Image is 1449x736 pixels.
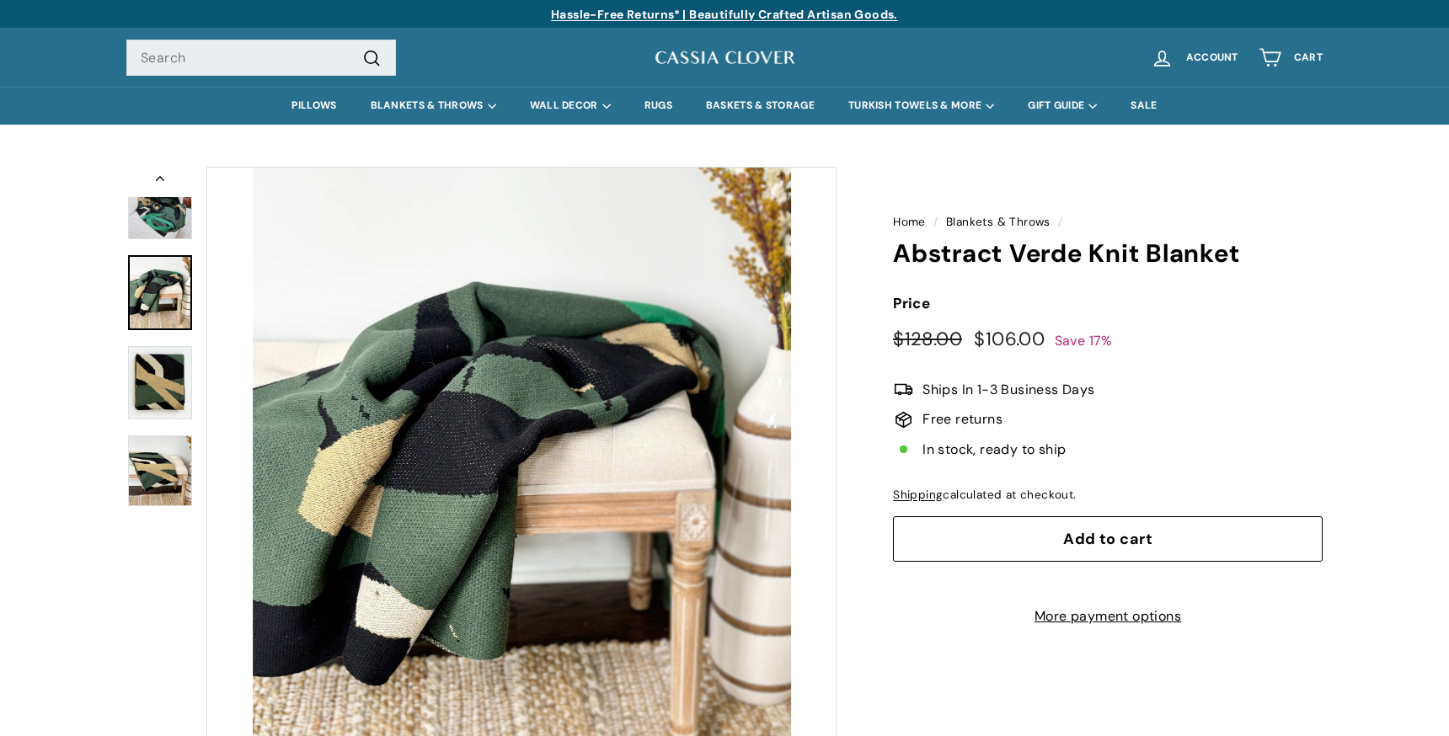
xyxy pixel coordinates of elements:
[1186,52,1238,63] span: Account
[1054,215,1067,229] span: /
[893,605,1323,627] a: More payment options
[893,488,943,502] a: Shipping
[831,87,1011,125] summary: TURKISH TOWELS & MORE
[1011,87,1114,125] summary: GIFT GUIDE
[922,379,1094,401] span: Ships In 1-3 Business Days
[126,167,194,197] button: Previous
[354,87,513,125] summary: BLANKETS & THROWS
[93,87,1356,125] div: Primary
[1294,52,1323,63] span: Cart
[126,40,396,77] input: Search
[893,240,1323,268] h1: Abstract Verde Knit Blanket
[551,7,898,22] a: Hassle-Free Returns* | Beautifully Crafted Artisan Goods.
[128,168,192,239] img: Abstract Verde Knit Blanket
[275,87,353,125] a: PILLOWS
[128,435,192,506] img: Abstract Verde Knit Blanket
[893,516,1323,562] button: Add to cart
[513,87,628,125] summary: WALL DECOR
[689,87,831,125] a: BASKETS & STORAGE
[128,255,192,330] a: Green and black patterned blanket draped over a wooden chair with a vase in the background.
[893,292,1323,315] label: Price
[893,486,1323,504] div: calculated at checkout.
[929,215,942,229] span: /
[1055,332,1113,349] span: Save 17%
[893,213,1323,232] nav: breadcrumbs
[628,87,689,125] a: RUGS
[922,439,1066,461] span: In stock, ready to ship
[1063,529,1152,549] span: Add to cart
[974,327,1045,351] span: $106.00
[1114,87,1174,125] a: SALE
[946,215,1051,229] a: Blankets & Throws
[128,346,192,419] img: Abstract Verde Knit Blanket
[922,408,1003,430] span: Free returns
[1248,33,1333,83] a: Cart
[1141,33,1248,83] a: Account
[893,215,926,229] a: Home
[893,327,962,351] span: $128.00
